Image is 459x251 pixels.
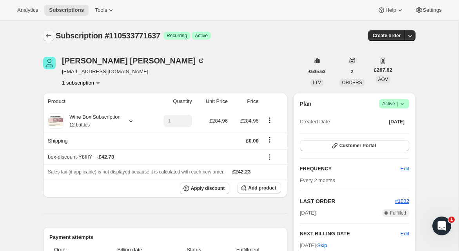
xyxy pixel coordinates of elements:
span: £284.96 [209,118,228,124]
button: Tools [90,5,120,16]
button: Subscriptions [44,5,89,16]
span: Every 2 months [300,177,335,183]
span: Settings [423,7,442,13]
span: Active [195,33,208,39]
iframe: Intercom live chat [432,217,451,235]
button: Edit [396,163,414,175]
span: [DATE] [300,209,316,217]
th: Product [43,93,150,110]
button: Settings [410,5,446,16]
span: Customer Portal [339,143,376,149]
th: Price [230,93,261,110]
span: £535.63 [308,69,325,75]
span: £242.23 [232,169,251,175]
span: Michael Nixon [43,57,56,69]
div: box-discount-Y8IIIY [48,153,259,161]
button: Add product [237,182,281,193]
span: Active [382,100,406,108]
span: Apply discount [191,185,225,191]
span: [DATE] [389,119,405,125]
a: #1032 [395,198,409,204]
span: Fulfilled [390,210,406,216]
button: £535.63 [304,66,330,77]
button: Create order [368,30,405,41]
span: [DATE] · [300,242,327,248]
span: Tools [95,7,107,13]
small: 12 bottles [69,122,90,128]
button: Apply discount [180,182,230,194]
span: LTV [313,80,321,85]
button: Product actions [62,79,102,87]
h2: LAST ORDER [300,197,395,205]
span: 2 [351,69,354,75]
span: £0.00 [246,138,259,144]
span: Skip [317,242,327,249]
button: Subscriptions [43,30,54,41]
button: Help [373,5,408,16]
span: | [397,101,398,107]
span: AOV [378,77,388,82]
button: Product actions [263,116,276,125]
button: Analytics [13,5,43,16]
span: Created Date [300,118,330,126]
button: Customer Portal [300,140,409,151]
h2: NEXT BILLING DATE [300,230,401,238]
span: Recurring [167,33,187,39]
button: Shipping actions [263,135,276,144]
span: Help [385,7,396,13]
span: 1 [448,217,455,223]
button: #1032 [395,197,409,205]
h2: Payment attempts [49,233,281,241]
div: [PERSON_NAME] [PERSON_NAME] [62,57,205,65]
th: Quantity [150,93,194,110]
th: Unit Price [194,93,230,110]
span: Sales tax (if applicable) is not displayed because it is calculated with each new order. [48,169,225,175]
button: 2 [346,66,358,77]
span: ORDERS [342,80,362,85]
span: Add product [248,185,276,191]
span: Create order [373,33,401,39]
div: Wine Box Subscription [63,113,121,129]
span: Subscriptions [49,7,84,13]
span: Edit [401,165,409,173]
span: £284.96 [240,118,259,124]
span: - £42.73 [97,153,114,161]
th: Shipping [43,132,150,149]
h2: FREQUENCY [300,165,401,173]
span: [EMAIL_ADDRESS][DOMAIN_NAME] [62,68,205,76]
h2: Plan [300,100,312,108]
button: Edit [401,230,409,238]
span: Subscription #110533771637 [56,31,160,40]
img: product img [48,113,63,129]
button: [DATE] [384,116,409,127]
span: Analytics [17,7,38,13]
span: £267.82 [374,66,392,74]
